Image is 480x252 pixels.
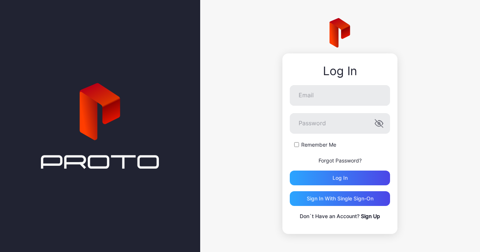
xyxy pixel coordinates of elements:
button: Password [375,119,383,128]
div: Log In [290,64,390,78]
a: Forgot Password? [319,157,362,164]
button: Log in [290,171,390,185]
p: Don`t Have an Account? [290,212,390,221]
a: Sign Up [361,213,380,219]
div: Sign in With Single Sign-On [307,196,373,202]
input: Password [290,113,390,134]
input: Email [290,85,390,106]
label: Remember Me [301,141,336,148]
button: Sign in With Single Sign-On [290,191,390,206]
div: Log in [333,175,348,181]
